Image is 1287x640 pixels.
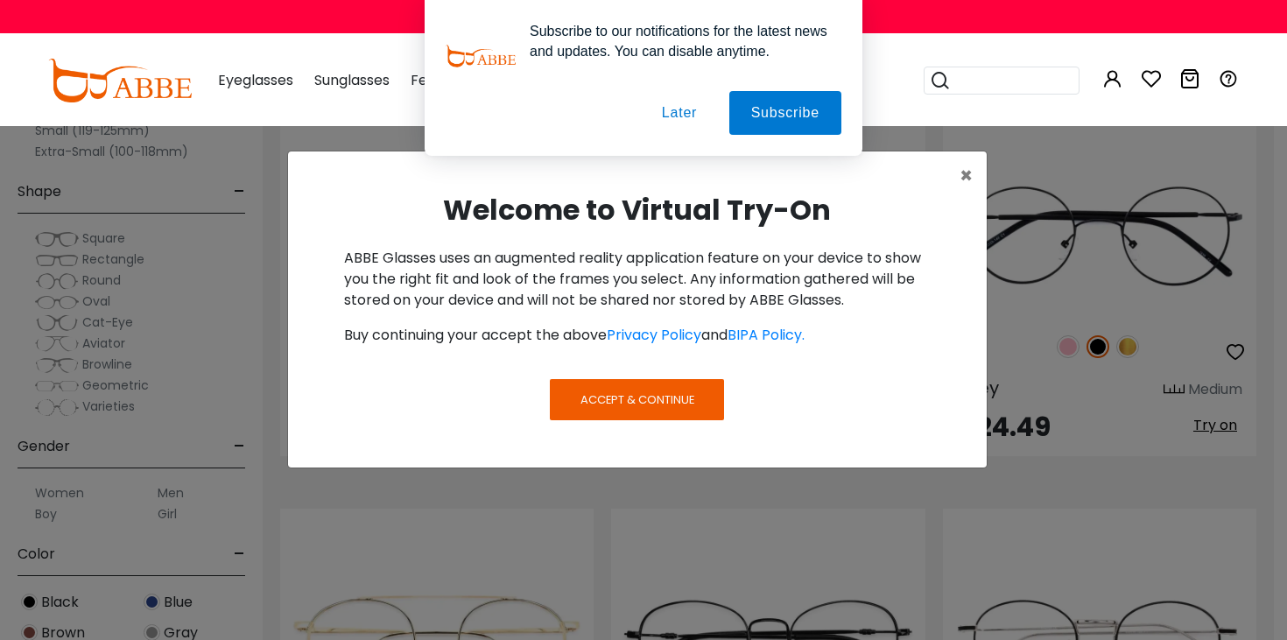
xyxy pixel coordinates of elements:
button: Accept & Continue [550,379,723,419]
span: × [960,161,973,190]
button: Later [640,91,719,135]
button: Subscribe [729,91,841,135]
p: Buy continuing your accept the above and [344,325,931,346]
span: Accept & Continue [580,391,694,408]
h2: Welcome to Virtual Try-On [302,193,973,227]
button: Close [946,151,987,200]
img: notification icon [446,21,516,91]
p: ABBE Glasses uses an augmented reality application feature on your device to show you the right f... [344,248,931,311]
div: Subscribe to our notifications for the latest news and updates. You can disable anytime. [516,21,841,61]
a: BIPA Policy. [728,325,805,345]
a: Privacy Policy [607,325,701,345]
